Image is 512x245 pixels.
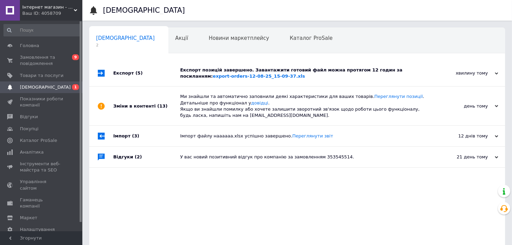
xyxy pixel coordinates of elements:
input: Пошук [3,24,81,36]
span: 1 [72,84,79,90]
div: Ми знайшли та автоматично заповнили деякі характеристики для ваших товарів. . Детальніше про функ... [180,93,430,119]
a: export-orders-12-08-25_15-09-37.xls [213,74,305,79]
h1: [DEMOGRAPHIC_DATA] [103,6,185,14]
div: хвилину тому [430,70,498,76]
span: 2 [96,43,155,48]
span: (5) [136,70,143,76]
span: Управління сайтом [20,179,63,191]
span: Аналітика [20,149,44,155]
div: Імпорт [113,126,180,146]
span: Показники роботи компанії [20,96,63,108]
span: [DEMOGRAPHIC_DATA] [96,35,155,41]
span: Покупці [20,126,38,132]
div: Зміни в контенті [113,87,180,125]
div: Відгуки [113,147,180,167]
div: У вас новий позитивний відгук про компанію за замовленням 353545514. [180,154,430,160]
span: (2) [135,154,142,159]
span: Новини маркетплейсу [209,35,269,41]
span: (13) [157,103,167,109]
span: Замовлення та повідомлення [20,54,63,67]
span: Головна [20,43,39,49]
span: Маркет [20,215,37,221]
div: 12 днів тому [430,133,498,139]
span: Каталог ProSale [290,35,333,41]
span: Товари та послуги [20,73,63,79]
div: Ваш ID: 4058709 [22,10,82,16]
span: 9 [72,54,79,60]
span: Інструменти веб-майстра та SEO [20,161,63,173]
span: Акції [175,35,188,41]
span: Каталог ProSale [20,137,57,144]
div: Імпорт файлу наааааа.xlsx успішно завершено. [180,133,430,139]
span: [DEMOGRAPHIC_DATA] [20,84,71,90]
span: Налаштування [20,226,55,233]
span: Гаманець компанії [20,197,63,209]
div: день тому [430,103,498,109]
div: Експорт позицій завершено. Завантажити готовий файл можна протягом 12 годин за посиланням: [180,67,430,79]
a: Переглянути звіт [292,133,333,138]
span: (3) [132,133,139,138]
span: Відгуки [20,114,38,120]
span: Інтернет магазин - VVmats.com.ua [22,4,74,10]
div: Експорт [113,60,180,86]
a: довідці [251,100,268,105]
a: Переглянути позиції [374,94,423,99]
div: 21 день тому [430,154,498,160]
